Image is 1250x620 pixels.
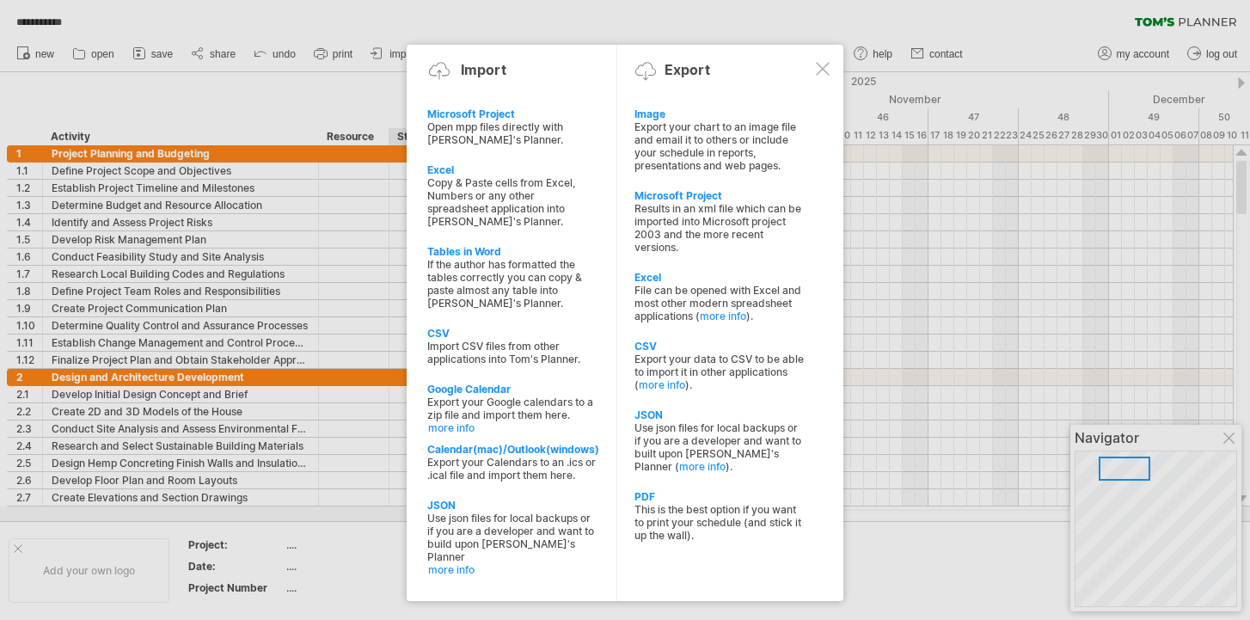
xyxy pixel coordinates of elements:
div: CSV [634,340,805,353]
div: Microsoft Project [634,189,805,202]
div: Export your data to CSV to be able to import it in other applications ( ). [634,353,805,391]
div: Excel [427,163,597,176]
div: Excel [634,271,805,284]
div: PDF [634,490,805,503]
a: more info [428,421,598,434]
div: Use json files for local backups or if you are a developer and want to built upon [PERSON_NAME]'s... [634,421,805,473]
a: more info [679,460,726,473]
div: This is the best option if you want to print your schedule (and stick it up the wall). [634,503,805,542]
div: File can be opened with Excel and most other modern spreadsheet applications ( ). [634,284,805,322]
div: Tables in Word [427,245,597,258]
a: more info [639,378,685,391]
div: Copy & Paste cells from Excel, Numbers or any other spreadsheet application into [PERSON_NAME]'s ... [427,176,597,228]
div: If the author has formatted the tables correctly you can copy & paste almost any table into [PERS... [427,258,597,310]
div: Import [461,61,506,78]
a: more info [428,563,598,576]
a: more info [700,310,746,322]
div: Export your chart to an image file and email it to others or include your schedule in reports, pr... [634,120,805,172]
div: Results in an xml file which can be imported into Microsoft project 2003 and the more recent vers... [634,202,805,254]
div: Export [665,61,710,78]
div: JSON [634,408,805,421]
div: Image [634,107,805,120]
